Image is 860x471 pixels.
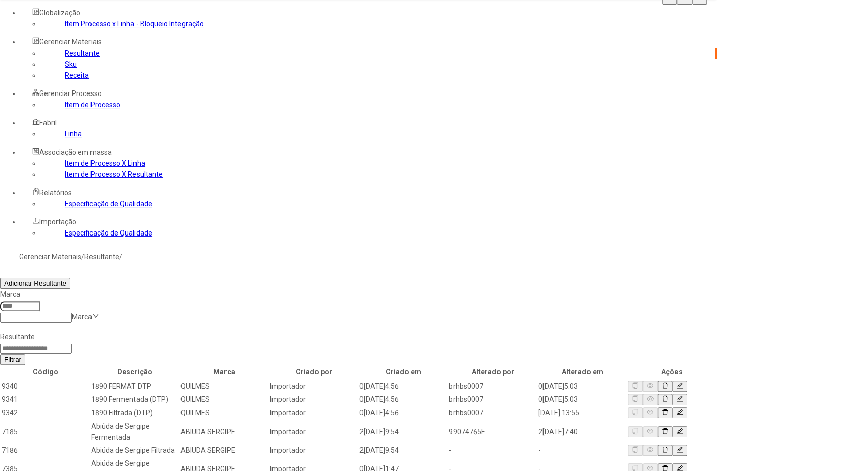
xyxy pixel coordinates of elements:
a: Item Processo x Linha - Bloqueio Integração [65,20,204,28]
td: Abiúda de Sergipe Filtrada [90,444,179,456]
a: Item de Processo X Linha [65,159,145,167]
a: Item de Processo X Resultante [65,170,163,178]
a: Gerenciar Materiais [19,253,81,261]
th: Criado por [269,366,358,378]
td: 0[DATE]5:03 [538,393,626,405]
th: Descrição [90,366,179,378]
td: 7186 [1,444,89,456]
td: 1890 FERMAT DTP [90,380,179,392]
a: Sku [65,60,77,68]
a: Especificação de Qualidade [65,229,152,237]
td: Importador [269,380,358,392]
a: Resultante [84,253,119,261]
td: 2[DATE]9:54 [359,420,447,443]
a: Linha [65,130,82,138]
td: Importador [269,444,358,456]
td: 0[DATE]4:56 [359,407,447,419]
span: Relatórios [39,189,72,197]
td: 1890 Fermentada (DTP) [90,393,179,405]
td: Importador [269,420,358,443]
th: Código [1,366,89,378]
td: QUILMES [180,380,268,392]
nz-select-placeholder: Marca [72,313,92,321]
td: QUILMES [180,407,268,419]
span: Gerenciar Materiais [39,38,102,46]
td: 1890 Filtrada (DTP) [90,407,179,419]
th: Criado em [359,366,447,378]
td: Abiúda de Sergipe Fermentada [90,420,179,443]
a: Especificação de Qualidade [65,200,152,208]
span: Filtrar [4,356,21,363]
td: ABIUDA SERGIPE [180,444,268,456]
td: Importador [269,407,358,419]
td: 9342 [1,407,89,419]
td: Importador [269,393,358,405]
td: brhbs0007 [448,407,537,419]
td: 0[DATE]4:56 [359,393,447,405]
td: brhbs0007 [448,393,537,405]
td: 9341 [1,393,89,405]
td: 7185 [1,420,89,443]
td: - [448,444,537,456]
span: Globalização [39,9,80,17]
td: 99074765E [448,420,537,443]
span: Adicionar Resultante [4,279,66,287]
nz-breadcrumb-separator: / [119,253,122,261]
td: 0[DATE]5:03 [538,380,626,392]
a: Receita [65,71,89,79]
td: 2[DATE]7:40 [538,420,626,443]
th: Alterado por [448,366,537,378]
td: QUILMES [180,393,268,405]
nz-breadcrumb-separator: / [81,253,84,261]
td: - [538,444,626,456]
th: Ações [627,366,716,378]
span: Associação em massa [39,148,112,156]
td: 2[DATE]9:54 [359,444,447,456]
a: Resultante [65,49,100,57]
td: ABIUDA SERGIPE [180,420,268,443]
th: Alterado em [538,366,626,378]
a: Item de Processo [65,101,120,109]
td: 0[DATE]4:56 [359,380,447,392]
span: Importação [39,218,76,226]
td: 9340 [1,380,89,392]
span: Gerenciar Processo [39,89,102,98]
th: Marca [180,366,268,378]
span: Fabril [39,119,57,127]
td: brhbs0007 [448,380,537,392]
td: [DATE] 13:55 [538,407,626,419]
